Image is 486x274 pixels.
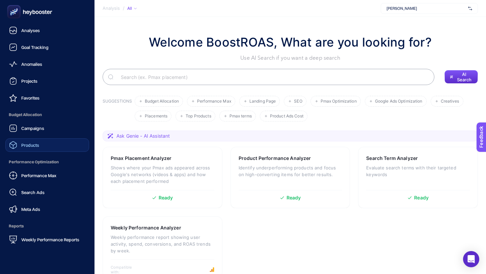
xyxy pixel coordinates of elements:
[145,99,179,104] span: Budget Allocation
[4,2,26,7] span: Feedback
[5,169,89,182] a: Performance Max
[149,54,432,62] p: Use AI Search if you want a deep search
[456,72,473,82] span: AI Search
[239,155,311,162] h3: Product Performance Analyzer
[21,61,42,67] span: Anomalies
[116,133,170,139] span: Ask Genie - AI Assistant
[231,147,350,208] a: Product Performance AnalyzerIdentify underperforming products and focus on high-converting items ...
[249,99,276,104] span: Landing Page
[444,70,478,84] button: AI Search
[5,155,89,169] span: Performance Optimization
[103,147,222,208] a: Pmax Placement AnalyzerShows where your Pmax ads appeared across Google's networks (videos & apps...
[21,126,44,131] span: Campaigns
[127,6,137,11] div: All
[294,99,302,104] span: SEO
[115,67,429,86] input: Search
[230,114,252,119] span: Pmax terms
[5,91,89,105] a: Favorites
[5,219,89,233] span: Reports
[111,155,171,162] h3: Pmax Placement Analyzer
[103,6,120,11] span: Analysis
[287,195,301,200] span: Ready
[21,237,79,242] span: Weekly Performance Reports
[366,164,470,178] p: Evaluate search terms with their targeted keywords
[375,99,423,104] span: Google Ads Optimization
[21,190,45,195] span: Search Ads
[149,33,432,51] h1: Welcome BoostROAS, What are you looking for?
[386,6,465,11] span: [PERSON_NAME]
[5,74,89,88] a: Projects
[5,24,89,37] a: Analyses
[21,173,56,178] span: Performance Max
[5,186,89,199] a: Search Ads
[21,28,40,33] span: Analyses
[5,108,89,121] span: Budget Allocation
[441,99,459,104] span: Creatives
[5,202,89,216] a: Meta Ads
[5,121,89,135] a: Campaigns
[103,99,132,121] h3: SUGGESTIONS
[21,78,37,84] span: Projects
[321,99,357,104] span: Pmax Optimization
[358,147,478,208] a: Search Term AnalyzerEvaluate search terms with their targeted keywordsReady
[111,224,181,231] h3: Weekly Performance Analyzer
[145,114,167,119] span: Placements
[5,138,89,152] a: Products
[21,95,39,101] span: Favorites
[186,114,211,119] span: Top Products
[5,57,89,71] a: Anomalies
[159,195,173,200] span: Ready
[111,234,214,254] p: Weekly performance report showing user activity, spend, conversions, and ROAS trends by week.
[21,207,40,212] span: Meta Ads
[270,114,303,119] span: Product Ads Cost
[21,45,49,50] span: Goal Tracking
[123,5,125,11] span: /
[239,164,342,178] p: Identify underperforming products and focus on high-converting items for better results.
[463,251,479,267] div: Open Intercom Messenger
[21,142,39,148] span: Products
[468,5,472,12] img: svg%3e
[366,155,418,162] h3: Search Term Analyzer
[111,164,214,185] p: Shows where your Pmax ads appeared across Google's networks (videos & apps) and how each placemen...
[5,40,89,54] a: Goal Tracking
[5,233,89,246] a: Weekly Performance Reports
[197,99,231,104] span: Performance Max
[414,195,429,200] span: Ready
